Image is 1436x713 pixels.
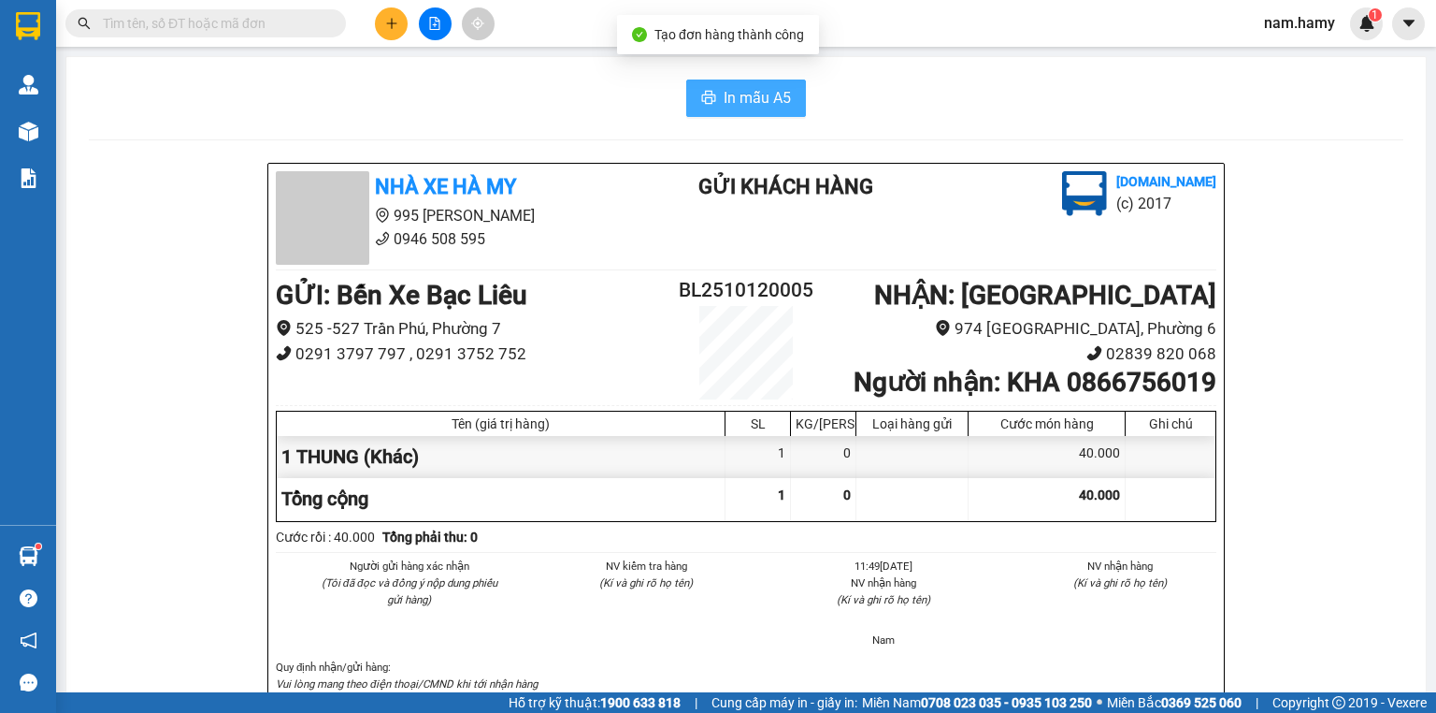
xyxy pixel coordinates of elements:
i: (Kí và ghi rõ họ tên) [1073,576,1167,589]
b: Nhà Xe Hà My [108,12,249,36]
button: caret-down [1392,7,1425,40]
b: Người nhận : KHA 0866756019 [854,367,1216,398]
span: phone [375,231,390,246]
span: 1 [1371,8,1378,22]
li: 02839 820 068 [825,342,1216,367]
b: [DOMAIN_NAME] [1116,174,1216,189]
button: plus [375,7,408,40]
sup: 1 [36,544,41,549]
img: warehouse-icon [19,75,38,95]
div: SL [730,416,785,431]
span: notification [20,632,37,649]
button: aim [462,7,495,40]
span: message [20,674,37,691]
span: file-add [428,17,441,30]
span: Cung cấp máy in - giấy in: [711,692,857,713]
button: printerIn mẫu A5 [686,80,806,117]
span: In mẫu A5 [724,86,791,109]
img: warehouse-icon [19,122,38,141]
li: 0946 508 595 [8,65,356,88]
span: aim [471,17,484,30]
span: environment [276,320,292,336]
b: NHẬN : [GEOGRAPHIC_DATA] [874,280,1216,311]
div: 1 THUNG (Khác) [277,436,725,478]
span: Hỗ trợ kỹ thuật: [509,692,681,713]
h2: BL2510120005 [668,275,825,306]
span: environment [935,320,951,336]
div: KG/[PERSON_NAME] [796,416,851,431]
span: nam.hamy [1249,11,1350,35]
span: ⚪️ [1097,699,1102,706]
span: environment [108,45,122,60]
span: question-circle [20,589,37,607]
li: 525 -527 Trần Phú, Phường 7 [276,316,668,342]
li: NV nhận hàng [1025,558,1217,575]
span: check-circle [632,27,647,42]
span: phone [276,345,292,361]
i: Vui lòng mang theo điện thoại/CMND khi tới nhận hàng [276,677,538,691]
input: Tìm tên, số ĐT hoặc mã đơn [103,13,323,34]
span: phone [1086,345,1102,361]
li: 974 [GEOGRAPHIC_DATA], Phường 6 [825,316,1216,342]
div: 1 [725,436,791,478]
i: (Kí và ghi rõ họ tên) [599,576,693,589]
span: Tổng cộng [281,487,368,510]
li: (c) 2017 [1116,192,1216,215]
i: (Tôi đã đọc và đồng ý nộp dung phiếu gửi hàng) [322,576,497,606]
span: phone [108,68,122,83]
span: Miền Nam [862,692,1092,713]
li: Nam [787,632,980,648]
span: | [1256,692,1258,713]
li: Người gửi hàng xác nhận [313,558,506,575]
span: 40.000 [1079,487,1120,502]
img: logo-vxr [16,12,40,40]
div: 40.000 [969,436,1126,478]
b: GỬI : Bến Xe Bạc Liêu [8,117,260,148]
div: Loại hàng gửi [861,416,963,431]
li: 995 [PERSON_NAME] [276,204,624,227]
strong: 1900 633 818 [600,695,681,710]
img: logo.jpg [1062,171,1107,216]
span: Tạo đơn hàng thành công [654,27,804,42]
sup: 1 [1369,8,1382,22]
li: NV nhận hàng [787,575,980,591]
button: file-add [419,7,452,40]
div: 0 [791,436,856,478]
span: | [695,692,697,713]
img: icon-new-feature [1358,15,1375,32]
strong: 0708 023 035 - 0935 103 250 [921,695,1092,710]
li: 995 [PERSON_NAME] [8,41,356,65]
b: Gửi khách hàng [698,175,873,198]
span: environment [375,208,390,223]
b: Nhà Xe Hà My [375,175,516,198]
span: plus [385,17,398,30]
li: 0946 508 595 [276,227,624,251]
div: Ghi chú [1130,416,1211,431]
b: GỬI : Bến Xe Bạc Liêu [276,280,527,311]
img: warehouse-icon [19,546,38,566]
div: Tên (giá trị hàng) [281,416,720,431]
span: search [78,17,91,30]
span: 0 [843,487,851,502]
i: (Kí và ghi rõ họ tên) [837,593,930,606]
span: printer [701,90,716,108]
b: Tổng phải thu: 0 [382,530,478,545]
span: caret-down [1400,15,1417,32]
li: 11:49[DATE] [787,558,980,575]
div: Cước món hàng [973,416,1120,431]
li: NV kiểm tra hàng [551,558,743,575]
li: 0291 3797 797 , 0291 3752 752 [276,342,668,367]
strong: 0369 525 060 [1161,695,1242,710]
img: solution-icon [19,168,38,188]
span: 1 [778,487,785,502]
span: copyright [1332,696,1345,709]
span: Miền Bắc [1107,692,1242,713]
div: Cước rồi : 40.000 [276,527,375,547]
